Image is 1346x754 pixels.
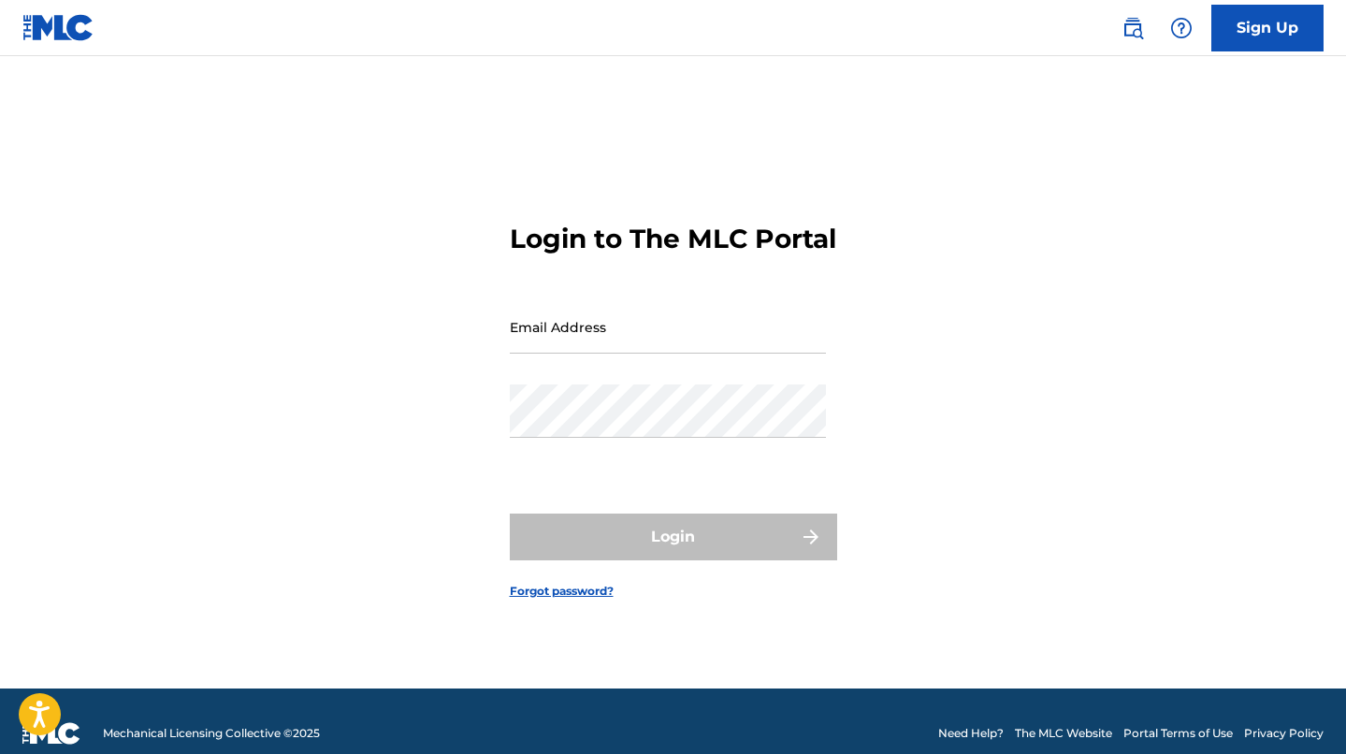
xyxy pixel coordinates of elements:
a: Sign Up [1211,5,1324,51]
img: search [1122,17,1144,39]
a: Need Help? [938,725,1004,742]
img: MLC Logo [22,14,94,41]
a: The MLC Website [1015,725,1112,742]
a: Forgot password? [510,583,614,600]
a: Public Search [1114,9,1151,47]
span: Mechanical Licensing Collective © 2025 [103,725,320,742]
h3: Login to The MLC Portal [510,223,836,255]
img: logo [22,722,80,745]
div: Help [1163,9,1200,47]
a: Portal Terms of Use [1123,725,1233,742]
iframe: Chat Widget [1252,664,1346,754]
a: Privacy Policy [1244,725,1324,742]
img: help [1170,17,1193,39]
